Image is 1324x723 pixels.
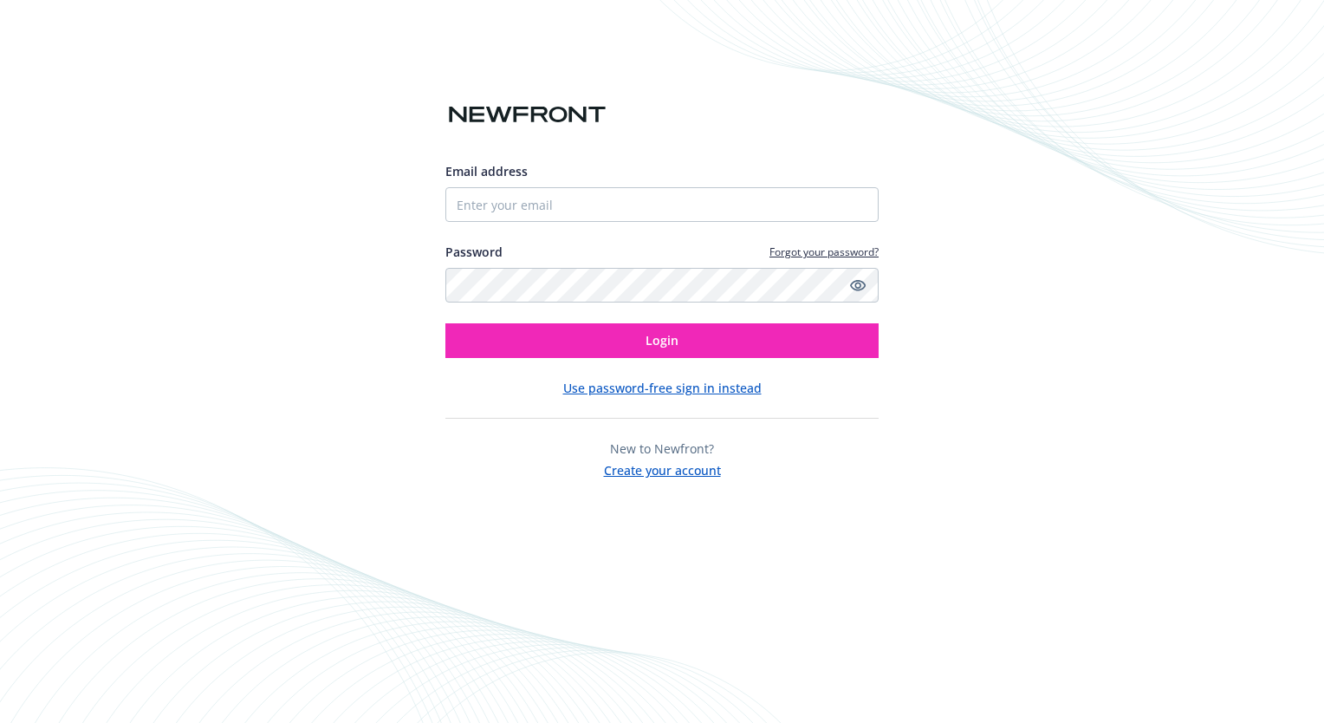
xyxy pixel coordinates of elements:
a: Show password [847,275,868,296]
a: Forgot your password? [769,244,879,259]
button: Create your account [604,458,721,479]
button: Login [445,323,879,358]
span: New to Newfront? [610,440,714,457]
img: Newfront logo [445,100,609,130]
label: Password [445,243,503,261]
input: Enter your password [445,268,879,303]
button: Use password-free sign in instead [563,379,762,397]
span: Login [646,332,678,348]
span: Email address [445,163,528,179]
input: Enter your email [445,187,879,222]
